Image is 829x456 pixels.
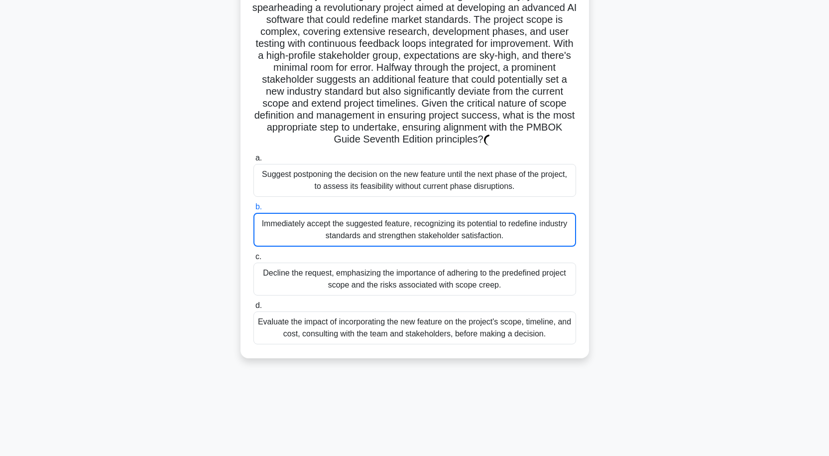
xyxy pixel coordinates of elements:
span: d. [255,301,262,309]
span: b. [255,202,262,211]
div: Decline the request, emphasizing the importance of adhering to the predefined project scope and t... [253,263,576,296]
span: a. [255,153,262,162]
div: Evaluate the impact of incorporating the new feature on the project's scope, timeline, and cost, ... [253,311,576,344]
div: Suggest postponing the decision on the new feature until the next phase of the project, to assess... [253,164,576,197]
div: Immediately accept the suggested feature, recognizing its potential to redefine industry standard... [253,213,576,247]
span: c. [255,252,261,261]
